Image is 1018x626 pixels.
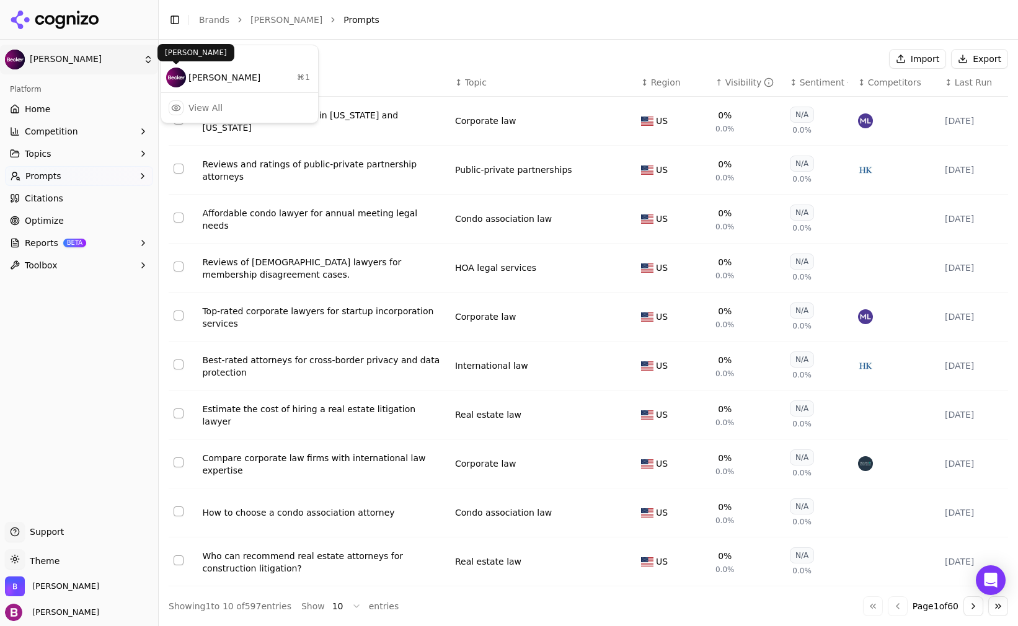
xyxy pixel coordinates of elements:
img: Becker [166,68,186,87]
div: Brands [164,48,316,65]
p: [PERSON_NAME] [165,48,227,58]
div: [PERSON_NAME] [164,65,316,90]
span: ⌘ 1 [297,73,311,82]
div: View All [188,102,223,114]
div: Current brand: Becker [161,45,319,123]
